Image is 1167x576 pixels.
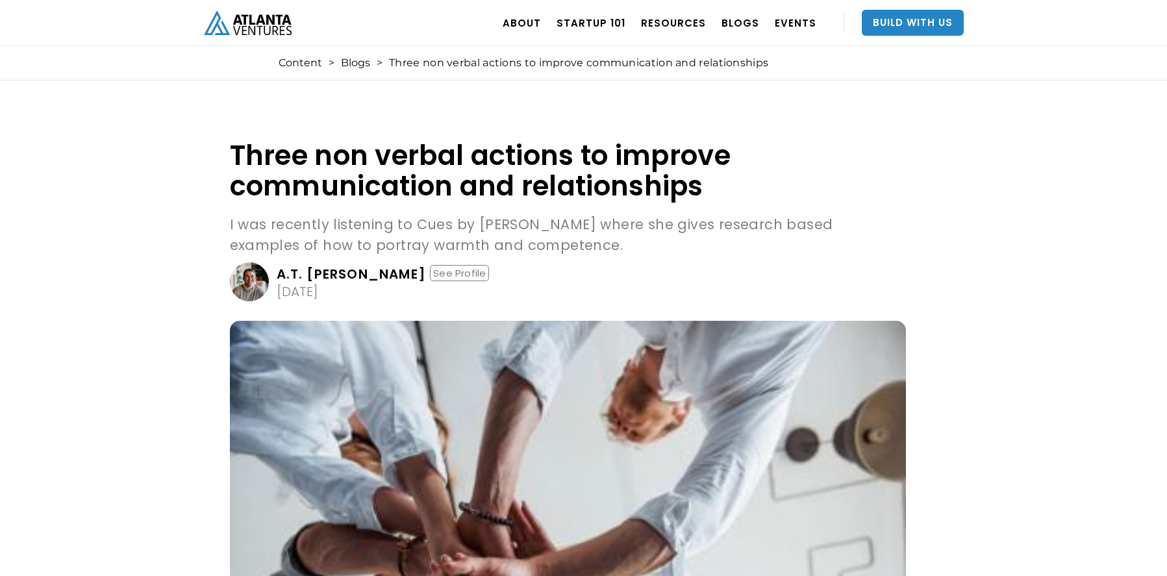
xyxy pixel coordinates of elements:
[389,56,768,69] div: Three non verbal actions to improve communication and relationships
[377,56,383,69] div: >
[641,5,706,41] a: RESOURCES
[430,265,489,281] div: See Profile
[329,56,334,69] div: >
[230,140,906,201] h1: Three non verbal actions to improve communication and relationships
[230,262,906,301] a: A.T. [PERSON_NAME]See Profile[DATE]
[557,5,625,41] a: Startup 101
[230,214,906,256] p: I was recently listening to Cues by [PERSON_NAME] where she gives research based examples of how ...
[775,5,816,41] a: EVENTS
[503,5,541,41] a: ABOUT
[862,10,964,36] a: Build With Us
[279,56,322,69] a: Content
[722,5,759,41] a: BLOGS
[341,56,370,69] a: Blogs
[277,285,318,298] div: [DATE]
[277,268,427,281] div: A.T. [PERSON_NAME]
